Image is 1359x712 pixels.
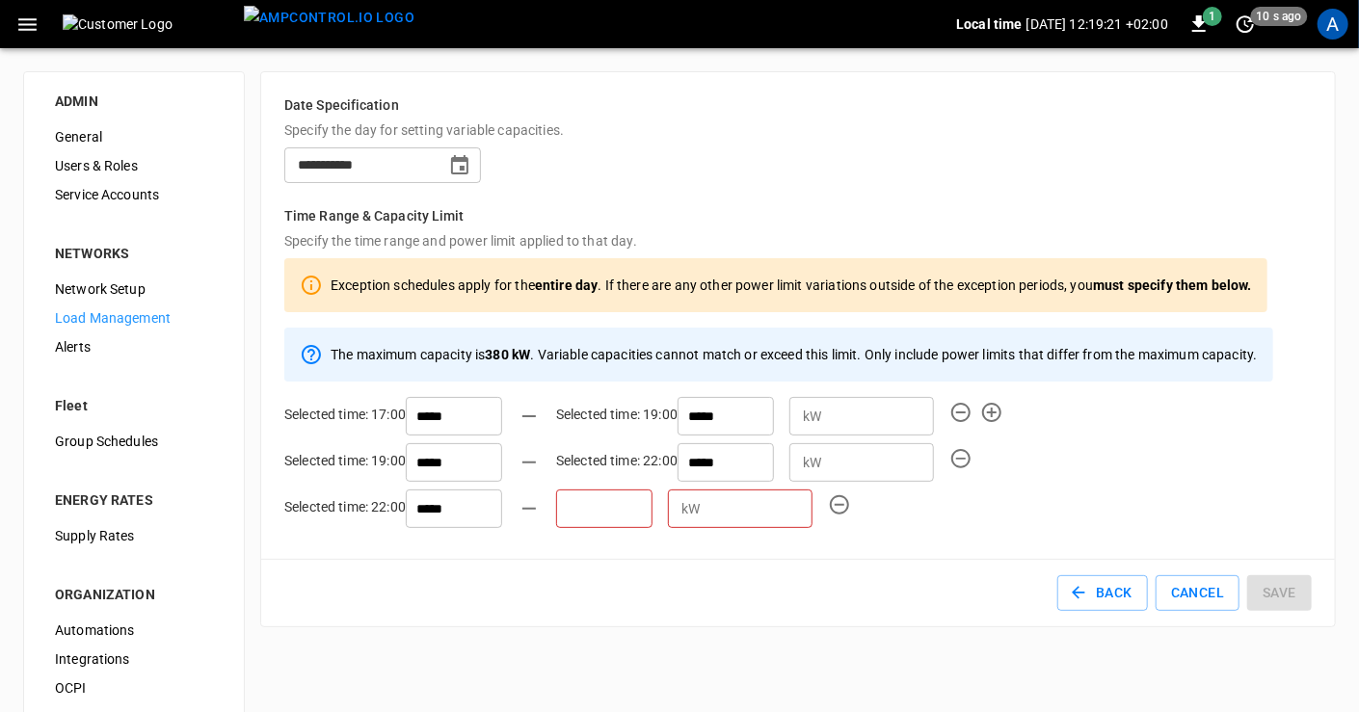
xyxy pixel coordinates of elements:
p: Specify the day for setting variable capacities. [284,120,1312,140]
p: The maximum capacity is . Variable capacities cannot match or exceed this limit. Only include pow... [331,345,1258,364]
span: Selected time: 19:00 [556,408,678,423]
div: ENERGY RATES [55,490,213,510]
img: Customer Logo [63,14,236,34]
div: Load Management [40,303,228,332]
button: Back [1057,575,1148,611]
div: NETWORKS [55,244,213,263]
span: Service Accounts [55,185,213,205]
strong: entire day [535,277,599,293]
span: General [55,127,213,147]
div: Supply Rates [40,521,228,550]
div: ORGANIZATION [55,585,213,604]
span: Supply Rates [55,526,213,546]
p: kW [803,407,821,427]
div: ADMIN [55,92,213,111]
span: 10 s ago [1251,7,1308,26]
div: Network Setup [40,275,228,303]
div: Integrations [40,645,228,673]
div: Fleet [55,396,213,415]
span: Selected time: 17:00 [284,408,406,423]
div: General [40,122,228,151]
div: Alerts [40,332,228,361]
button: Cancel [1156,575,1239,611]
div: Group Schedules [40,427,228,456]
span: Selected time: 19:00 [284,454,406,469]
strong: must specify them below. [1093,277,1252,293]
span: Selected time: 22:00 [556,454,678,469]
div: Service Accounts [40,180,228,209]
span: 1 [1203,7,1222,26]
div: Automations [40,616,228,645]
p: Exception schedules apply for the . If there are any other power limit variations outside of the ... [331,276,1252,295]
span: Group Schedules [55,432,213,452]
p: [DATE] 12:19:21 +02:00 [1026,14,1168,34]
span: Automations [55,620,213,641]
span: Users & Roles [55,156,213,176]
img: ampcontrol.io logo [244,6,414,30]
span: Alerts [55,337,213,357]
button: Choose date, selected date is Aug 29, 2025 [440,146,479,185]
p: Specify the time range and power limit applied to that day. [284,231,1312,251]
p: kW [803,453,821,473]
div: OCPI [40,673,228,702]
p: kW [681,499,700,519]
p: Local time [956,14,1023,34]
div: Users & Roles [40,151,228,180]
span: Network Setup [55,279,213,300]
span: Integrations [55,649,213,670]
span: Load Management [55,308,213,329]
h6: Time Range & Capacity Limit [284,206,1312,227]
div: profile-icon [1318,9,1348,40]
h6: Date Specification [284,95,1312,117]
span: Selected time: 22:00 [284,500,406,515]
button: set refresh interval [1230,9,1261,40]
span: OCPI [55,678,213,699]
strong: 380 kW [485,347,530,362]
